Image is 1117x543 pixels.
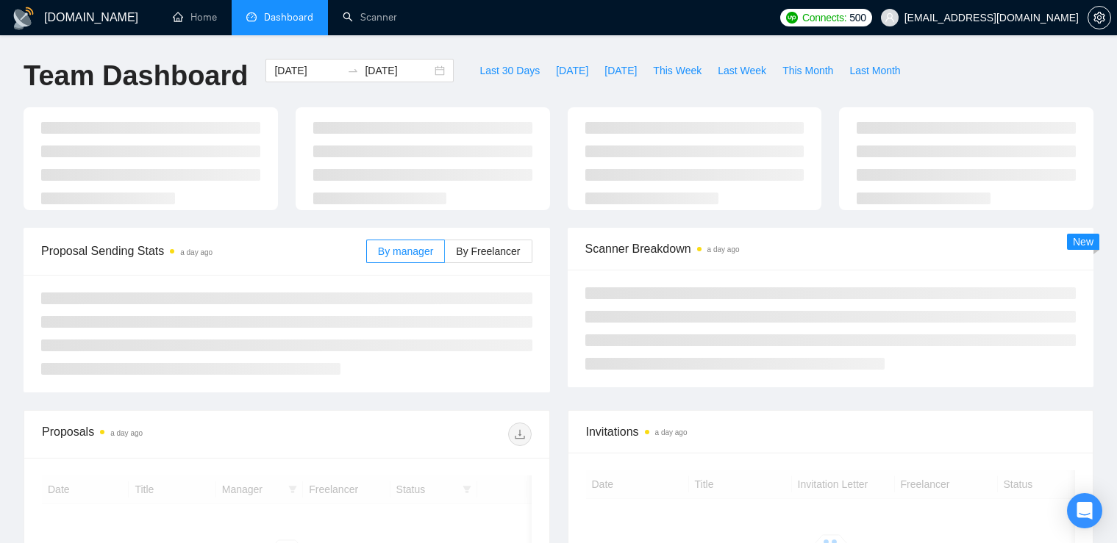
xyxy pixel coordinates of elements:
span: By manager [378,245,433,257]
time: a day ago [110,429,143,437]
button: setting [1088,6,1111,29]
span: user [885,12,895,23]
span: [DATE] [556,62,588,79]
span: setting [1088,12,1110,24]
span: Last Month [849,62,900,79]
span: 500 [849,10,866,26]
div: Open Intercom Messenger [1067,493,1102,528]
a: searchScanner [343,11,397,24]
span: By Freelancer [456,245,520,257]
time: a day ago [180,248,213,256]
h1: Team Dashboard [24,59,248,93]
a: homeHome [173,11,217,24]
button: Last 30 Days [471,59,548,82]
button: [DATE] [596,59,645,82]
time: a day ago [707,245,740,253]
button: This Week [645,59,710,82]
time: a day ago [655,428,688,436]
span: to [347,65,359,76]
span: Dashboard [264,11,313,24]
div: Proposals [42,422,287,446]
button: Last Month [841,59,908,82]
span: Invitations [586,422,1076,441]
span: Scanner Breakdown [585,240,1077,258]
a: setting [1088,12,1111,24]
span: Last 30 Days [479,62,540,79]
span: New [1073,236,1093,248]
span: Proposal Sending Stats [41,242,366,260]
span: This Month [782,62,833,79]
button: This Month [774,59,841,82]
img: logo [12,7,35,30]
input: Start date [274,62,341,79]
span: This Week [653,62,702,79]
span: dashboard [246,12,257,22]
span: [DATE] [604,62,637,79]
span: Connects: [802,10,846,26]
input: End date [365,62,432,79]
span: Last Week [718,62,766,79]
button: [DATE] [548,59,596,82]
span: swap-right [347,65,359,76]
img: upwork-logo.png [786,12,798,24]
button: Last Week [710,59,774,82]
